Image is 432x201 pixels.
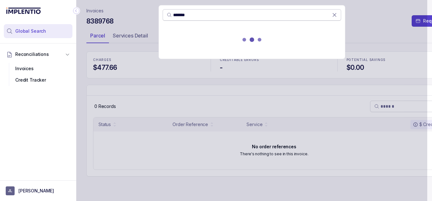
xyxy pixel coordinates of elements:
[4,62,72,87] div: Reconciliations
[6,186,15,195] span: User initials
[9,74,67,86] div: Credit Tracker
[9,63,67,74] div: Invoices
[18,188,54,194] p: [PERSON_NAME]
[15,28,46,34] span: Global Search
[4,47,72,61] button: Reconciliations
[6,186,71,195] button: User initials[PERSON_NAME]
[15,51,49,57] span: Reconciliations
[72,7,80,15] div: Collapse Icon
